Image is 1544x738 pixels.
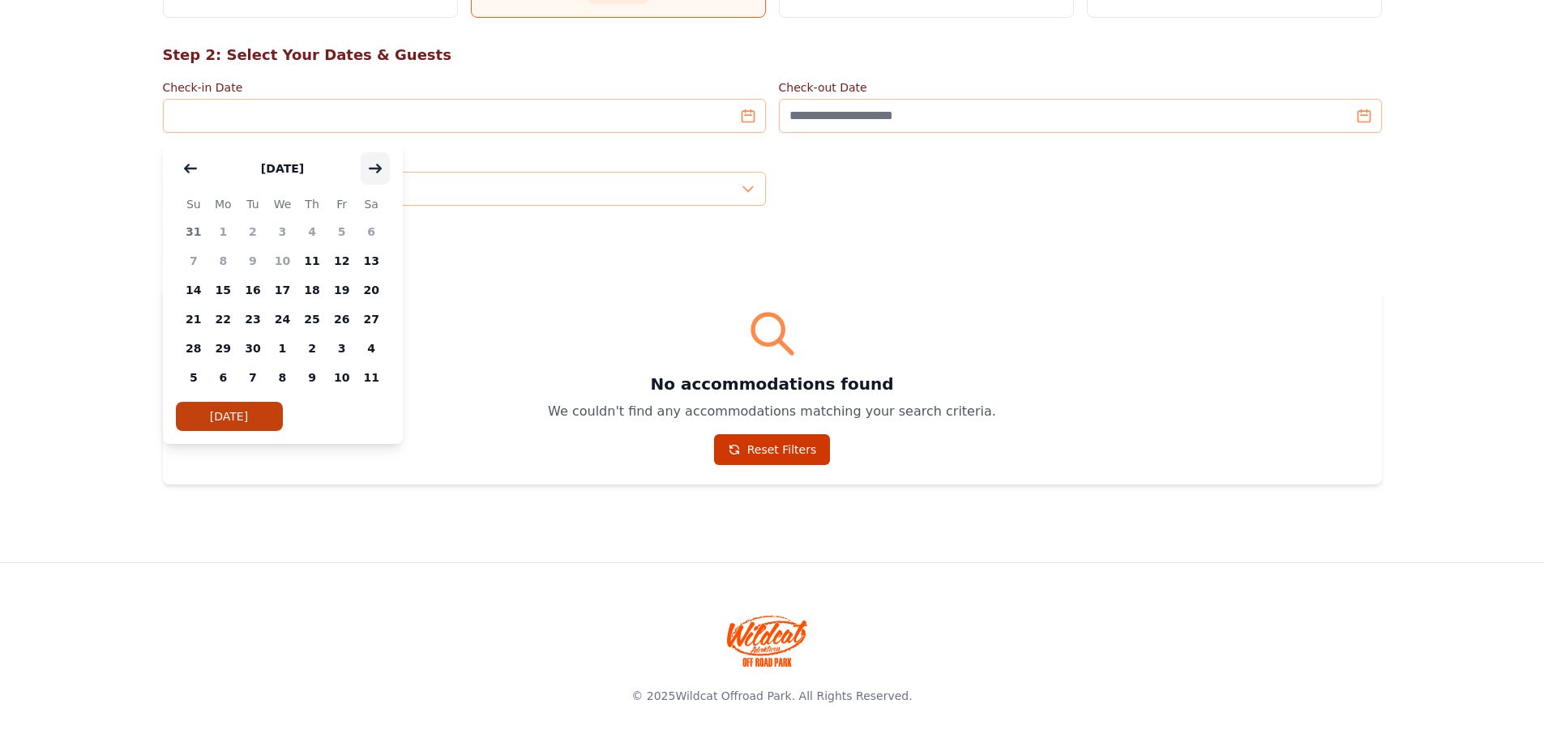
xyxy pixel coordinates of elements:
[238,363,268,392] span: 7
[182,373,1362,395] h3: No accommodations found
[714,434,831,465] a: Reset Filters
[297,246,327,275] span: 11
[297,194,327,214] span: Th
[327,363,357,392] span: 10
[327,334,357,363] span: 3
[267,275,297,305] span: 17
[238,246,268,275] span: 9
[245,152,320,185] button: [DATE]
[297,363,327,392] span: 9
[357,194,387,214] span: Sa
[327,217,357,246] span: 5
[208,363,238,392] span: 6
[327,246,357,275] span: 12
[267,246,297,275] span: 10
[238,217,268,246] span: 2
[182,402,1362,421] p: We couldn't find any accommodations matching your search criteria.
[297,275,327,305] span: 18
[357,275,387,305] span: 20
[327,305,357,334] span: 26
[727,615,808,667] img: Wildcat Offroad park
[208,305,238,334] span: 22
[208,275,238,305] span: 15
[267,363,297,392] span: 8
[238,275,268,305] span: 16
[267,194,297,214] span: We
[267,334,297,363] span: 1
[238,194,268,214] span: Tu
[327,194,357,214] span: Fr
[163,152,766,169] label: Number of Guests
[208,217,238,246] span: 1
[238,305,268,334] span: 23
[176,402,283,431] button: [DATE]
[675,689,791,702] a: Wildcat Offroad Park
[208,246,238,275] span: 8
[297,305,327,334] span: 25
[357,305,387,334] span: 27
[208,334,238,363] span: 29
[179,363,209,392] span: 5
[357,334,387,363] span: 4
[179,246,209,275] span: 7
[179,275,209,305] span: 14
[357,217,387,246] span: 6
[179,217,209,246] span: 31
[357,246,387,275] span: 13
[179,194,209,214] span: Su
[179,334,209,363] span: 28
[163,79,766,96] label: Check-in Date
[267,305,297,334] span: 24
[327,275,357,305] span: 19
[357,363,387,392] span: 11
[208,194,238,214] span: Mo
[179,305,209,334] span: 21
[297,217,327,246] span: 4
[267,217,297,246] span: 3
[631,689,912,702] span: © 2025 . All Rights Reserved.
[297,334,327,363] span: 2
[779,79,1382,96] label: Check-out Date
[238,334,268,363] span: 30
[163,44,1382,66] h2: Step 2: Select Your Dates & Guests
